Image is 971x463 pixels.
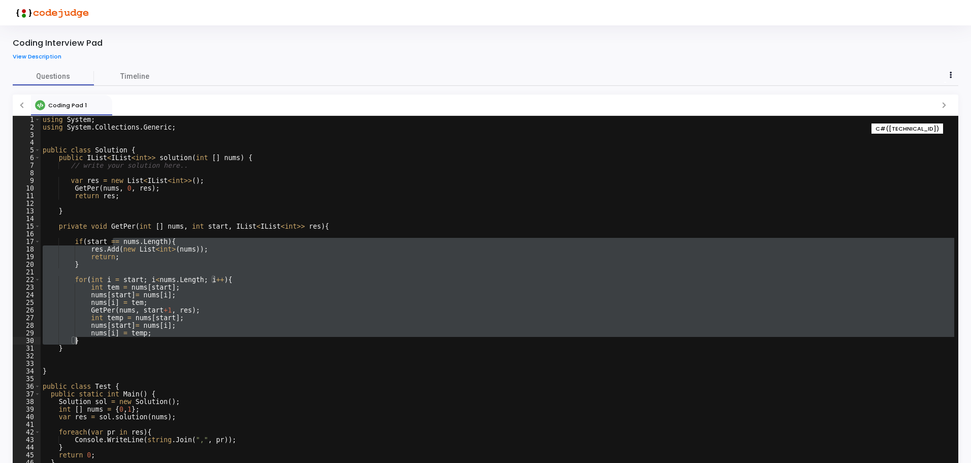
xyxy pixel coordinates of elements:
div: 21 [13,268,41,276]
div: 43 [13,436,41,444]
div: 41 [13,421,41,428]
div: 6 [13,154,41,162]
div: 37 [13,390,41,398]
div: 1 [13,116,41,124]
div: 45 [13,451,41,459]
a: View Description [13,53,69,60]
div: 31 [13,345,41,352]
img: logo [13,3,89,23]
div: 25 [13,299,41,306]
div: 9 [13,177,41,184]
span: C#([TECHNICAL_ID]) [876,125,939,133]
div: 8 [13,169,41,177]
div: 22 [13,276,41,284]
div: 30 [13,337,41,345]
div: 42 [13,428,41,436]
div: 29 [13,329,41,337]
span: Coding Pad 1 [48,101,87,109]
div: 35 [13,375,41,383]
div: 33 [13,360,41,367]
div: 36 [13,383,41,390]
div: 23 [13,284,41,291]
div: 17 [13,238,41,245]
div: 12 [13,200,41,207]
div: 18 [13,245,41,253]
div: 5 [13,146,41,154]
div: 38 [13,398,41,406]
div: 40 [13,413,41,421]
div: 24 [13,291,41,299]
div: 16 [13,230,41,238]
div: 34 [13,367,41,375]
div: 39 [13,406,41,413]
div: 28 [13,322,41,329]
div: 4 [13,139,41,146]
span: Questions [13,71,94,82]
div: 3 [13,131,41,139]
div: 13 [13,207,41,215]
div: 14 [13,215,41,223]
div: Coding Interview Pad [13,38,103,48]
div: 27 [13,314,41,322]
div: 2 [13,124,41,131]
div: 26 [13,306,41,314]
div: 10 [13,184,41,192]
div: 20 [13,261,41,268]
div: 19 [13,253,41,261]
div: 44 [13,444,41,451]
div: 15 [13,223,41,230]
div: 11 [13,192,41,200]
div: 7 [13,162,41,169]
div: 32 [13,352,41,360]
span: Timeline [120,71,149,82]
